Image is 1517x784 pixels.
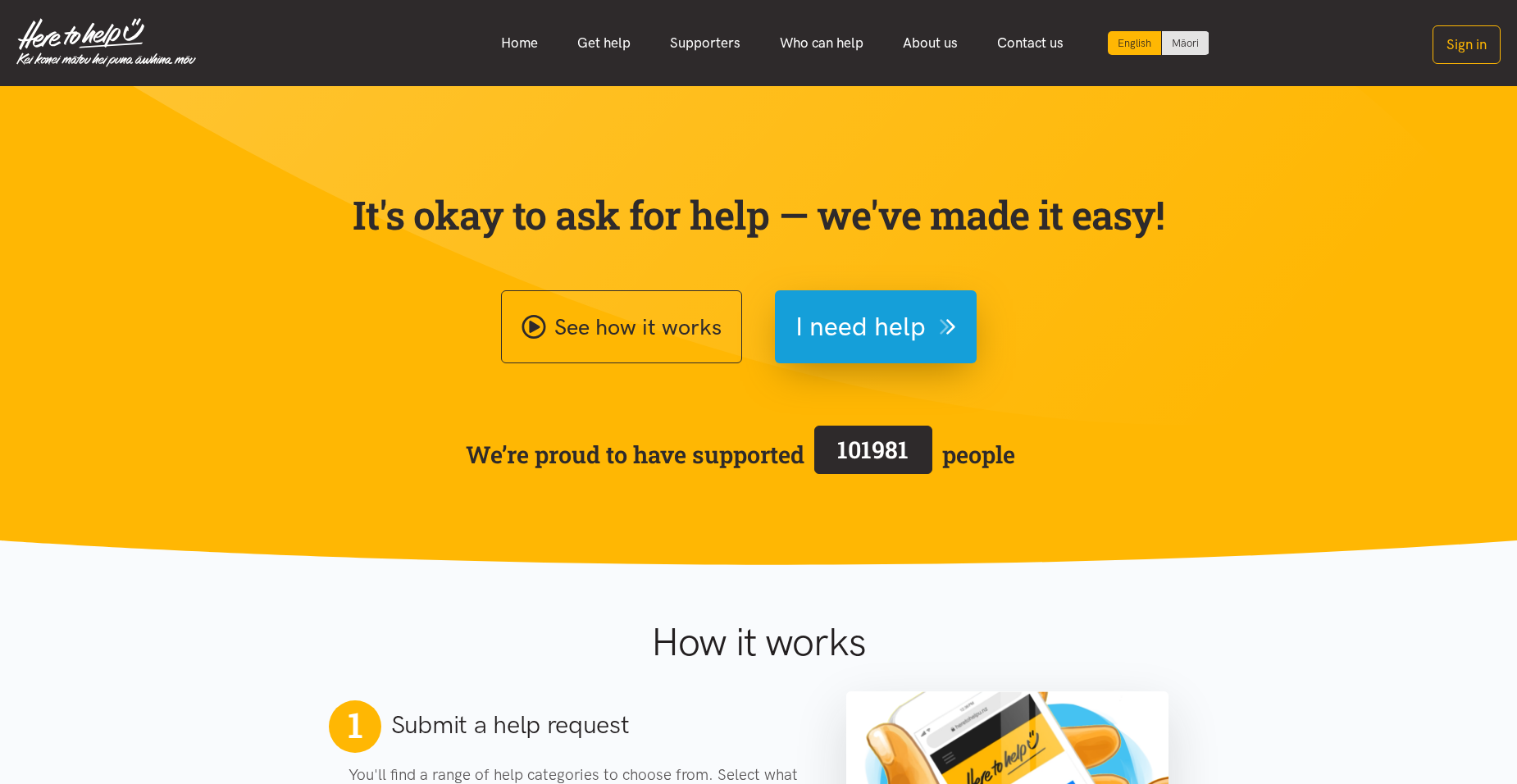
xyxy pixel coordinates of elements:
[348,191,1168,239] p: It's okay to ask for help — we've made it easy!
[1433,25,1501,64] button: Sign in
[837,434,909,465] span: 101981
[883,25,977,61] a: About us
[16,18,196,67] img: Home
[1162,31,1209,55] a: Switch to Te Reo Māori
[1108,31,1162,55] div: Current language
[775,290,977,363] button: I need help
[481,25,558,61] a: Home
[391,708,630,742] h2: Submit a help request
[1108,31,1209,55] div: Language toggle
[804,422,942,486] a: 101981
[501,290,742,363] a: See how it works
[650,25,760,61] a: Supporters
[348,704,362,746] span: 1
[466,422,1015,486] span: We’re proud to have supported people
[490,618,1026,666] h1: How it works
[558,25,650,61] a: Get help
[795,306,926,348] span: I need help
[760,25,883,61] a: Who can help
[977,25,1083,61] a: Contact us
